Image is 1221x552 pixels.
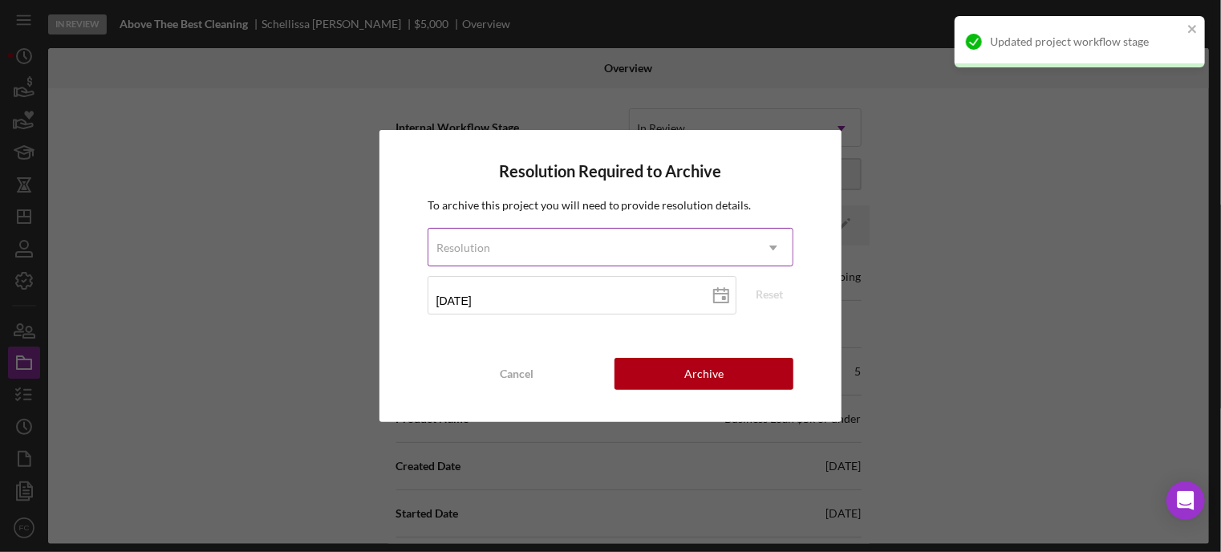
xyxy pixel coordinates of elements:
p: To archive this project you will need to provide resolution details. [428,197,794,214]
div: Archive [684,358,724,390]
button: Reset [745,282,793,306]
div: Open Intercom Messenger [1166,481,1205,520]
h4: Resolution Required to Archive [428,162,794,181]
div: Resolution [436,241,490,254]
button: Archive [615,358,793,390]
div: Cancel [500,358,533,390]
button: close [1187,22,1199,38]
div: Reset [756,282,783,306]
button: Cancel [428,358,606,390]
div: Updated project workflow stage [990,35,1182,48]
